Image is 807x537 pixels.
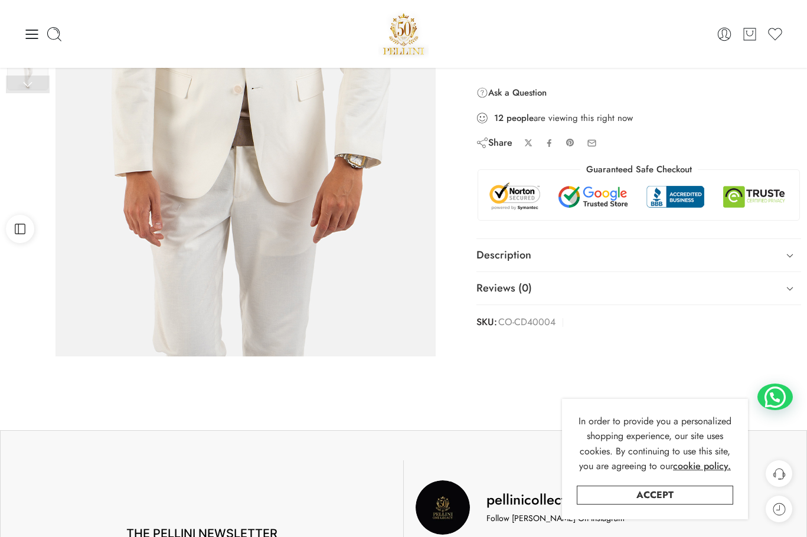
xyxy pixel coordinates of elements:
p: Follow [PERSON_NAME] On Instagram [486,512,625,525]
strong: 12 [494,112,504,124]
div: Share [476,136,512,149]
a: Cart [741,26,758,42]
strong: people [507,112,534,124]
a: Pellini - [378,9,429,59]
a: Pellini Collection pellinicollection 1,248 79,315 Follow [PERSON_NAME] On Instagram [416,480,795,535]
a: Login / Register [716,26,733,42]
img: Pellini [378,9,429,59]
strong: SKU: [476,314,497,331]
a: Email to your friends [587,138,597,148]
a: Ask a Question [476,86,547,100]
span: In order to provide you a personalized shopping experience, our site uses cookies. By continuing ... [579,414,731,473]
span: CO-CD40004 [498,314,556,331]
a: Reviews (0) [476,272,801,305]
legend: Guaranteed Safe Checkout [580,163,698,176]
a: Pin on Pinterest [566,138,575,148]
h3: pellinicollection [486,490,585,510]
a: Wishlist [767,26,783,42]
a: Share on X [524,139,533,148]
div: are viewing this right now [476,112,801,125]
a: cookie policy. [673,459,731,474]
img: Trust [487,182,790,211]
a: Description [476,239,801,272]
a: Accept [577,486,733,505]
a: Share on Facebook [545,139,554,148]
